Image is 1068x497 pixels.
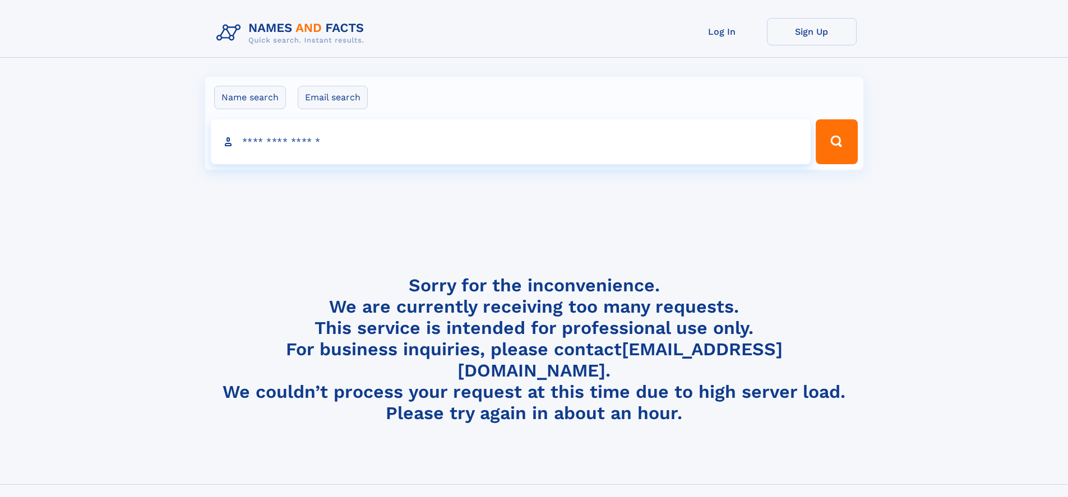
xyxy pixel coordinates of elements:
[767,18,857,45] a: Sign Up
[457,338,783,381] a: [EMAIL_ADDRESS][DOMAIN_NAME]
[298,86,368,109] label: Email search
[212,18,373,48] img: Logo Names and Facts
[214,86,286,109] label: Name search
[677,18,767,45] a: Log In
[212,275,857,424] h4: Sorry for the inconvenience. We are currently receiving too many requests. This service is intend...
[816,119,857,164] button: Search Button
[211,119,811,164] input: search input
